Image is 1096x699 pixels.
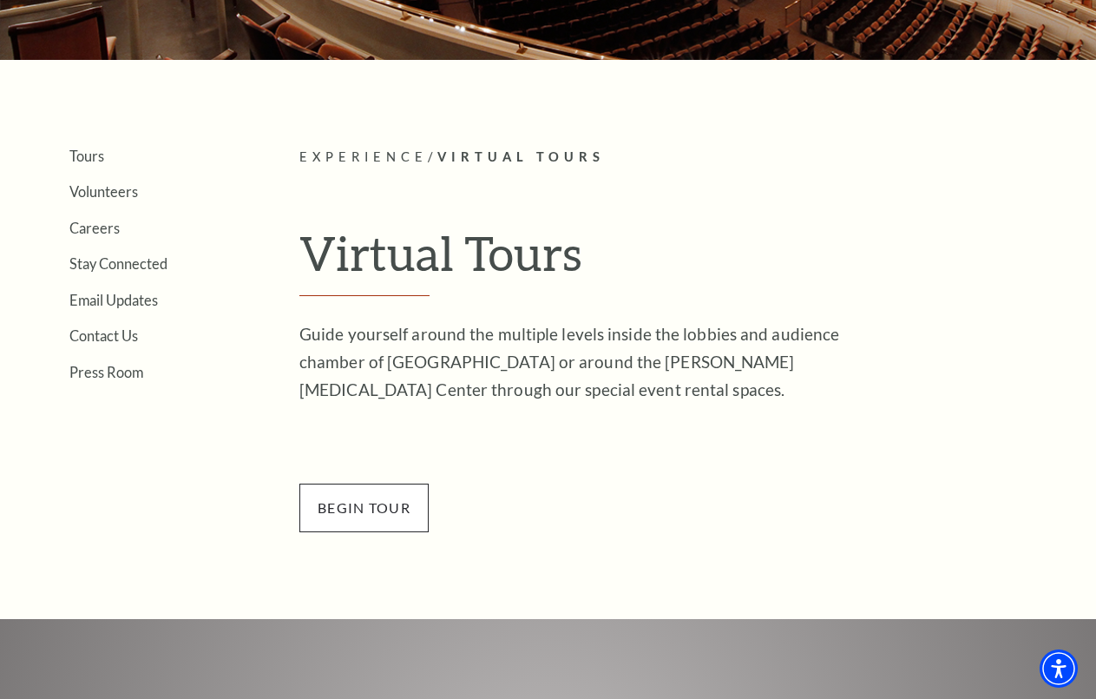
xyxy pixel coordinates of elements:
a: Careers [69,220,120,236]
a: Tours [69,148,104,164]
p: Guide yourself around the multiple levels inside the lobbies and audience chamber of [GEOGRAPHIC_... [299,320,863,404]
span: Experience [299,149,428,164]
a: Email Updates [69,292,158,308]
span: BEGin Tour [299,484,429,532]
div: Accessibility Menu [1040,650,1078,688]
a: Stay Connected [69,255,167,272]
h1: Virtual Tours [299,225,1079,296]
a: Contact Us [69,327,138,344]
a: Volunteers [69,183,138,200]
a: BEGin Tour - open in a new tab [299,497,429,517]
p: / [299,147,1079,168]
a: Press Room [69,364,143,380]
span: Virtual Tours [437,149,605,164]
